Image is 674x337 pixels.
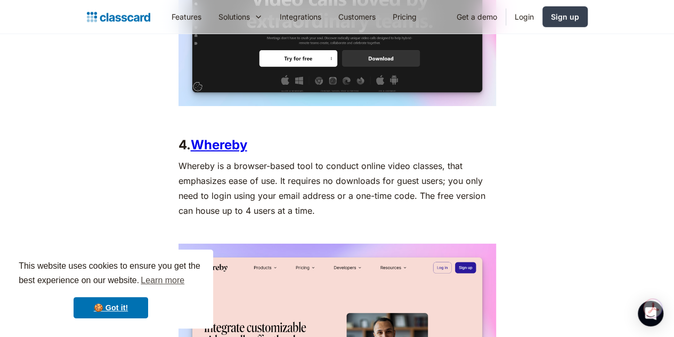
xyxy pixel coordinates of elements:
a: dismiss cookie message [74,297,148,318]
div: Solutions [210,5,271,29]
a: Integrations [271,5,330,29]
a: Sign up [542,6,588,27]
div: Open Intercom Messenger [638,301,663,326]
a: Customers [330,5,384,29]
a: Features [163,5,210,29]
p: Whereby is a browser-based tool to conduct online video classes, that emphasizes ease of use. It ... [178,158,496,218]
div: Solutions [218,11,250,22]
a: learn more about cookies [139,272,186,288]
a: Whereby [191,137,247,153]
p: ‍ [178,223,496,238]
div: cookieconsent [9,250,213,328]
div: Sign up [551,11,579,22]
a: home [87,10,150,25]
a: Get a demo [448,5,506,29]
p: ‍ [178,111,496,126]
h3: 4. [178,137,496,153]
a: Login [506,5,542,29]
a: Pricing [384,5,425,29]
span: This website uses cookies to ensure you get the best experience on our website. [19,260,203,288]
